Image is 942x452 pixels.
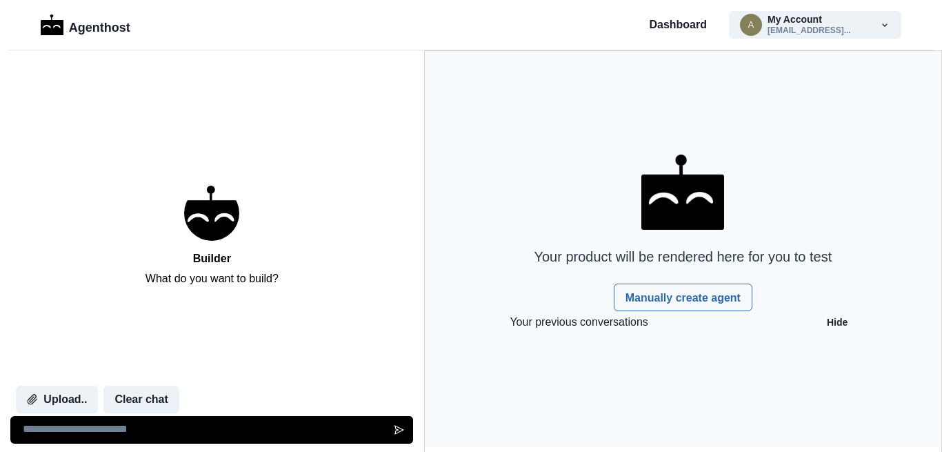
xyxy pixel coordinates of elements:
a: Dashboard [649,17,707,33]
img: Logo [41,14,63,35]
button: Send message [385,416,413,444]
p: Agenthost [69,13,130,37]
button: Hide [819,311,856,333]
a: LogoAgenthost [41,13,130,37]
img: Builder logo [184,186,239,241]
button: Upload.. [16,386,98,413]
h2: Builder [193,252,231,265]
button: Clear chat [103,386,179,413]
p: Your previous conversations [510,314,648,331]
button: authorieasha@gmail.comMy Account[EMAIL_ADDRESS]... [729,11,901,39]
p: What do you want to build? [146,271,279,287]
a: Manually create agent [614,284,752,311]
img: AgentHost Logo [641,155,724,230]
p: Your product will be rendered here for you to test [534,246,832,267]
